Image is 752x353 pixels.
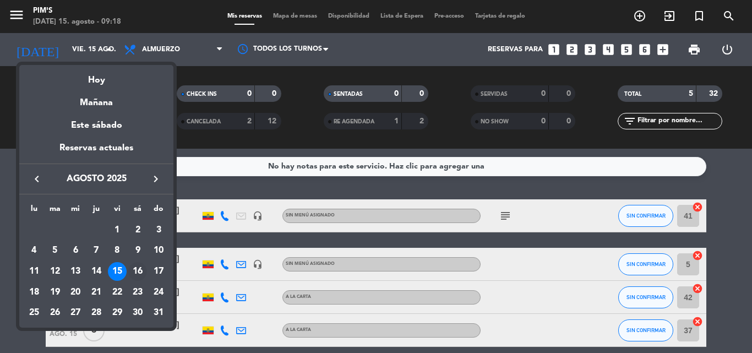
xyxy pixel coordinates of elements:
[128,303,149,324] td: 30 de agosto de 2025
[24,203,45,220] th: lunes
[24,261,45,282] td: 11 de agosto de 2025
[86,241,107,262] td: 7 de agosto de 2025
[66,283,85,302] div: 20
[24,303,45,324] td: 25 de agosto de 2025
[107,261,128,282] td: 15 de agosto de 2025
[87,304,106,323] div: 28
[87,241,106,260] div: 7
[149,304,168,323] div: 31
[19,110,173,141] div: Este sábado
[24,220,107,241] td: AGO.
[128,304,147,323] div: 30
[149,241,168,260] div: 10
[107,241,128,262] td: 8 de agosto de 2025
[108,304,127,323] div: 29
[86,303,107,324] td: 28 de agosto de 2025
[66,262,85,281] div: 13
[148,241,169,262] td: 10 de agosto de 2025
[108,283,127,302] div: 22
[65,303,86,324] td: 27 de agosto de 2025
[25,304,43,323] div: 25
[108,221,127,240] div: 1
[25,241,43,260] div: 4
[47,172,146,186] span: agosto 2025
[25,262,43,281] div: 11
[45,303,66,324] td: 26 de agosto de 2025
[45,261,66,282] td: 12 de agosto de 2025
[86,203,107,220] th: jueves
[45,203,66,220] th: martes
[27,172,47,186] button: keyboard_arrow_left
[30,172,43,186] i: keyboard_arrow_left
[65,203,86,220] th: miércoles
[46,241,64,260] div: 5
[87,283,106,302] div: 21
[107,203,128,220] th: viernes
[66,304,85,323] div: 27
[148,261,169,282] td: 17 de agosto de 2025
[148,220,169,241] td: 3 de agosto de 2025
[128,241,147,260] div: 9
[46,304,64,323] div: 26
[66,241,85,260] div: 6
[107,220,128,241] td: 1 de agosto de 2025
[86,261,107,282] td: 14 de agosto de 2025
[128,262,147,281] div: 16
[65,282,86,303] td: 20 de agosto de 2025
[107,303,128,324] td: 29 de agosto de 2025
[19,65,173,88] div: Hoy
[128,282,149,303] td: 23 de agosto de 2025
[146,172,166,186] button: keyboard_arrow_right
[65,241,86,262] td: 6 de agosto de 2025
[128,261,149,282] td: 16 de agosto de 2025
[24,282,45,303] td: 18 de agosto de 2025
[45,241,66,262] td: 5 de agosto de 2025
[128,203,149,220] th: sábado
[128,220,149,241] td: 2 de agosto de 2025
[148,303,169,324] td: 31 de agosto de 2025
[24,241,45,262] td: 4 de agosto de 2025
[45,282,66,303] td: 19 de agosto de 2025
[149,221,168,240] div: 3
[86,282,107,303] td: 21 de agosto de 2025
[46,262,64,281] div: 12
[25,283,43,302] div: 18
[46,283,64,302] div: 19
[19,88,173,110] div: Mañana
[149,283,168,302] div: 24
[19,141,173,164] div: Reservas actuales
[107,282,128,303] td: 22 de agosto de 2025
[149,172,162,186] i: keyboard_arrow_right
[128,221,147,240] div: 2
[108,262,127,281] div: 15
[65,261,86,282] td: 13 de agosto de 2025
[149,262,168,281] div: 17
[148,203,169,220] th: domingo
[148,282,169,303] td: 24 de agosto de 2025
[108,241,127,260] div: 8
[128,241,149,262] td: 9 de agosto de 2025
[128,283,147,302] div: 23
[87,262,106,281] div: 14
